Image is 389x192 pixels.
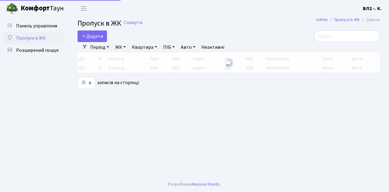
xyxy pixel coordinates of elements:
a: Панель управління [3,20,64,32]
a: ПІБ [161,42,177,52]
a: Розширений пошук [3,44,64,56]
a: Скинути [124,20,142,26]
span: Таун [21,3,64,14]
b: Комфорт [21,3,50,13]
input: Пошук... [314,30,380,42]
a: ВЛ2 -. К. [363,5,382,12]
img: logo.png [6,2,18,15]
a: Квартира [129,42,160,52]
a: ЖК [113,42,128,52]
a: Період [88,42,112,52]
li: Список [360,16,380,23]
button: Переключити навігацію [76,3,91,13]
label: записів на сторінці [77,77,139,89]
span: Пропуск в ЖК [16,35,46,41]
select: записів на сторінці [77,77,95,89]
a: Пропуск в ЖК [334,16,360,23]
a: Admin [316,16,328,23]
span: Пропуск в ЖК [77,18,121,29]
nav: breadcrumb [307,13,389,26]
img: Обробка... [224,58,234,68]
a: Неактивні [199,42,227,52]
a: Авто [178,42,198,52]
a: Massive Kinetic [192,181,220,187]
a: Пропуск в ЖК [3,32,64,44]
a: Додати [77,30,107,42]
span: Додати [81,33,103,40]
div: Розроблено . [168,181,221,188]
span: Панель управління [16,23,57,29]
span: Розширений пошук [16,47,59,54]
